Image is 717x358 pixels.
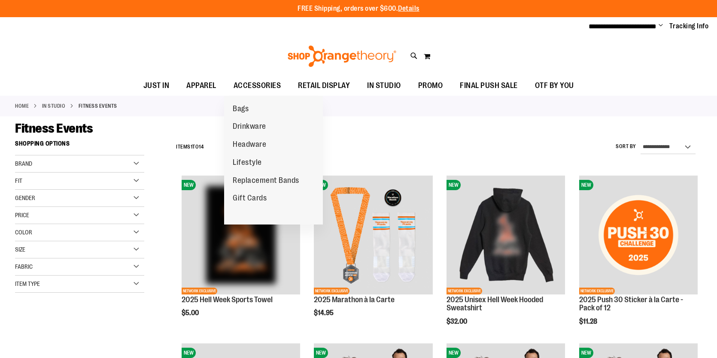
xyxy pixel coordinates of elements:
[575,171,702,347] div: product
[224,189,275,207] a: Gift Cards
[447,348,461,358] span: NEW
[310,171,437,339] div: product
[224,136,275,154] a: Headware
[79,102,117,110] strong: Fitness Events
[447,295,543,312] a: 2025 Unisex Hell Week Hooded Sweatshirt
[358,76,410,95] a: IN STUDIO
[233,122,266,133] span: Drinkware
[15,212,29,218] span: Price
[669,21,709,31] a: Tracking Info
[182,309,200,317] span: $5.00
[314,295,395,304] a: 2025 Marathon à la Carte
[15,102,29,110] a: Home
[447,176,565,295] a: 2025 Hell Week Hooded SweatshirtNEWNETWORK EXCLUSIVE
[15,177,22,184] span: Fit
[314,288,349,294] span: NETWORK EXCLUSIVE
[15,121,93,136] span: Fitness Events
[234,76,281,95] span: ACCESSORIES
[398,5,419,12] a: Details
[460,76,518,95] span: FINAL PUSH SALE
[579,318,599,325] span: $11.28
[15,229,32,236] span: Color
[233,158,262,169] span: Lifestyle
[135,76,178,96] a: JUST IN
[410,76,452,96] a: PROMO
[442,171,569,347] div: product
[451,76,526,96] a: FINAL PUSH SALE
[286,46,398,67] img: Shop Orangetheory
[447,288,482,294] span: NETWORK EXCLUSIVE
[224,100,257,118] a: Bags
[447,318,468,325] span: $32.00
[289,76,358,96] a: RETAIL DISPLAY
[233,176,299,187] span: Replacement Bands
[224,154,270,172] a: Lifestyle
[182,295,273,304] a: 2025 Hell Week Sports Towel
[314,176,432,295] a: 2025 Marathon à la CarteNEWNETWORK EXCLUSIVE
[42,102,66,110] a: IN STUDIO
[298,4,419,14] p: FREE Shipping, orders over $600.
[224,172,308,190] a: Replacement Bands
[579,348,593,358] span: NEW
[225,76,290,96] a: ACCESSORIES
[15,194,35,201] span: Gender
[579,176,698,295] a: 2025 Push 30 Sticker à la Carte - Pack of 12NEWNETWORK EXCLUSIVE
[526,76,583,96] a: OTF BY YOU
[418,76,443,95] span: PROMO
[15,280,40,287] span: Item Type
[191,144,193,150] span: 1
[233,140,266,151] span: Headware
[182,176,300,294] img: OTF 2025 Hell Week Event Retail
[616,143,636,150] label: Sort By
[143,76,170,95] span: JUST IN
[224,118,275,136] a: Drinkware
[298,76,350,95] span: RETAIL DISPLAY
[182,348,196,358] span: NEW
[176,140,204,154] h2: Items to
[579,180,593,190] span: NEW
[233,104,249,115] span: Bags
[182,180,196,190] span: NEW
[199,144,204,150] span: 14
[15,263,33,270] span: Fabric
[535,76,574,95] span: OTF BY YOU
[186,76,216,95] span: APPAREL
[447,176,565,294] img: 2025 Hell Week Hooded Sweatshirt
[15,136,144,155] strong: Shopping Options
[579,176,698,294] img: 2025 Push 30 Sticker à la Carte - Pack of 12
[15,246,25,253] span: Size
[15,160,32,167] span: Brand
[314,176,432,294] img: 2025 Marathon à la Carte
[579,295,683,312] a: 2025 Push 30 Sticker à la Carte - Pack of 12
[177,171,304,339] div: product
[182,176,300,295] a: OTF 2025 Hell Week Event RetailNEWNETWORK EXCLUSIVE
[224,96,323,225] ul: ACCESSORIES
[367,76,401,95] span: IN STUDIO
[233,194,267,204] span: Gift Cards
[579,288,615,294] span: NETWORK EXCLUSIVE
[182,288,217,294] span: NETWORK EXCLUSIVE
[314,309,335,317] span: $14.95
[314,348,328,358] span: NEW
[447,180,461,190] span: NEW
[178,76,225,96] a: APPAREL
[659,22,663,30] button: Account menu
